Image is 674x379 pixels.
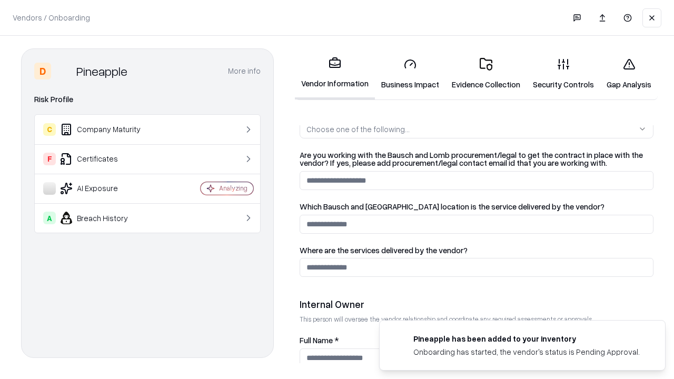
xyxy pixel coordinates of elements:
[527,49,600,98] a: Security Controls
[300,336,653,344] label: Full Name *
[43,123,56,136] div: C
[392,333,405,346] img: pineappleenergy.com
[306,124,410,135] div: Choose one of the following...
[43,153,56,165] div: F
[413,346,640,357] div: Onboarding has started, the vendor's status is Pending Approval.
[34,93,261,106] div: Risk Profile
[300,119,653,138] button: Choose one of the following...
[600,49,658,98] a: Gap Analysis
[34,63,51,79] div: D
[13,12,90,23] p: Vendors / Onboarding
[76,63,127,79] div: Pineapple
[445,49,527,98] a: Evidence Collection
[55,63,72,79] img: Pineapple
[43,182,169,195] div: AI Exposure
[219,184,247,193] div: Analyzing
[300,315,653,324] p: This person will oversee the vendor relationship and coordinate any required assessments or appro...
[300,298,653,311] div: Internal Owner
[43,123,169,136] div: Company Maturity
[43,212,56,224] div: A
[300,246,653,254] label: Where are the services delivered by the vendor?
[300,151,653,167] label: Are you working with the Bausch and Lomb procurement/legal to get the contract in place with the ...
[43,212,169,224] div: Breach History
[413,333,640,344] div: Pineapple has been added to your inventory
[300,203,653,211] label: Which Bausch and [GEOGRAPHIC_DATA] location is the service delivered by the vendor?
[43,153,169,165] div: Certificates
[295,48,375,99] a: Vendor Information
[228,62,261,81] button: More info
[375,49,445,98] a: Business Impact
